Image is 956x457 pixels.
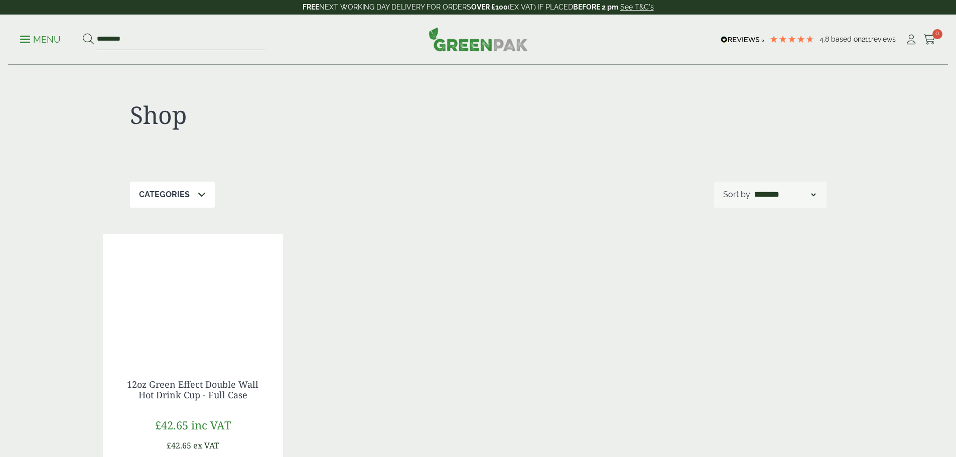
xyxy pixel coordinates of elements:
img: GreenPak Supplies [429,27,528,51]
h1: Shop [130,100,478,129]
span: reviews [871,35,896,43]
span: 211 [862,35,871,43]
i: My Account [905,35,917,45]
a: Menu [20,34,61,44]
span: inc VAT [191,417,231,432]
p: Sort by [723,189,750,201]
select: Shop order [752,189,817,201]
span: Based on [831,35,862,43]
strong: FREE [303,3,319,11]
span: 0 [932,29,942,39]
div: 4.79 Stars [769,35,814,44]
span: ex VAT [193,440,219,451]
a: 12oz Green Effect Double Wall Hot Drink Cup - Full Case [127,378,258,401]
strong: BEFORE 2 pm [573,3,618,11]
a: See T&C's [620,3,654,11]
img: REVIEWS.io [721,36,764,43]
strong: OVER £100 [471,3,508,11]
span: 4.8 [820,35,831,43]
span: £42.65 [167,440,191,451]
p: Menu [20,34,61,46]
a: 0 [923,32,936,47]
i: Cart [923,35,936,45]
span: £42.65 [155,417,188,432]
p: Categories [139,189,190,201]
